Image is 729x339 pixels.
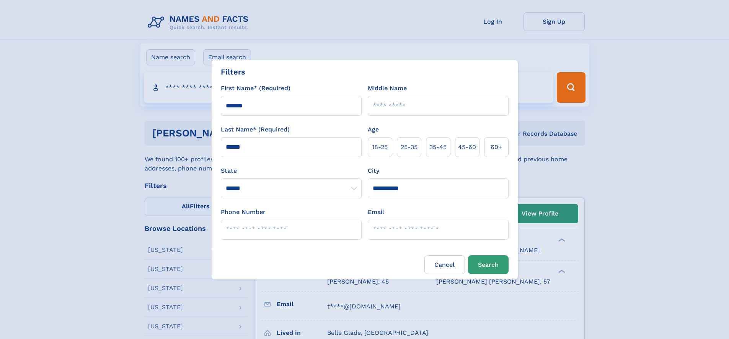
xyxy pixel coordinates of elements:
[221,66,245,78] div: Filters
[368,166,379,175] label: City
[368,208,384,217] label: Email
[424,255,465,274] label: Cancel
[401,143,418,152] span: 25‑35
[221,166,362,175] label: State
[221,208,266,217] label: Phone Number
[368,125,379,134] label: Age
[372,143,388,152] span: 18‑25
[221,84,290,93] label: First Name* (Required)
[221,125,290,134] label: Last Name* (Required)
[491,143,502,152] span: 60+
[429,143,447,152] span: 35‑45
[368,84,407,93] label: Middle Name
[468,255,509,274] button: Search
[458,143,476,152] span: 45‑60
